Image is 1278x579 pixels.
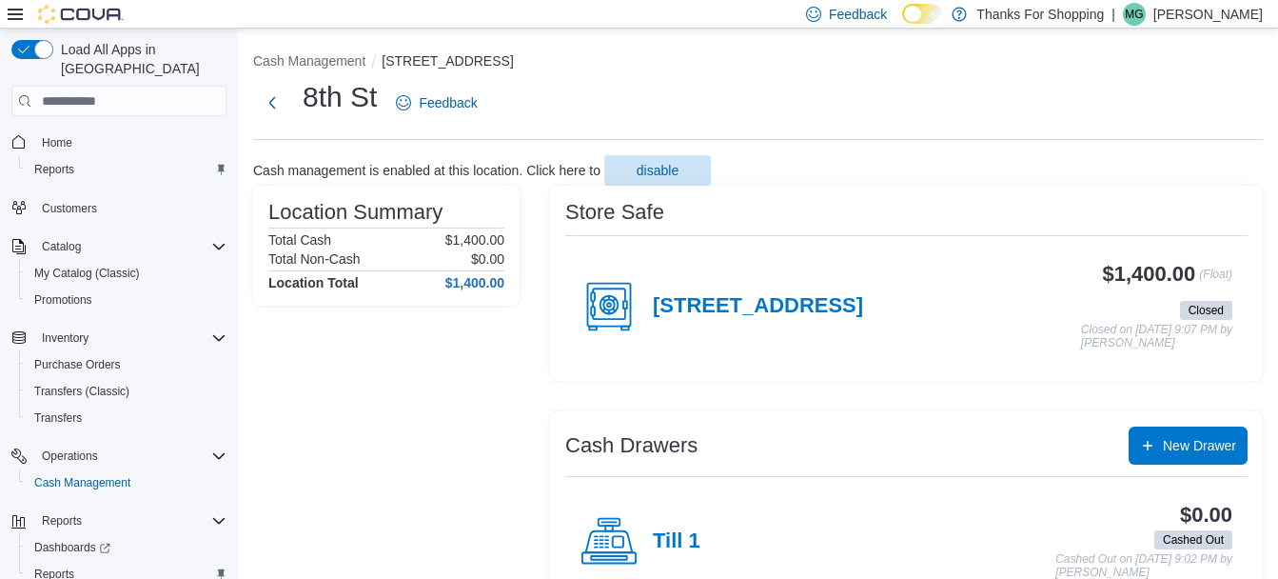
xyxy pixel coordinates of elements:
[565,434,698,457] h3: Cash Drawers
[653,529,700,554] h4: Till 1
[27,407,89,429] a: Transfers
[19,156,234,183] button: Reports
[34,327,96,349] button: Inventory
[382,53,513,69] button: [STREET_ADDRESS]
[19,351,234,378] button: Purchase Orders
[34,445,226,468] span: Operations
[34,130,226,153] span: Home
[1154,530,1232,549] span: Cashed Out
[19,405,234,431] button: Transfers
[1163,436,1236,455] span: New Drawer
[34,162,74,177] span: Reports
[471,251,504,267] p: $0.00
[4,443,234,469] button: Operations
[27,536,226,559] span: Dashboards
[34,509,226,532] span: Reports
[1081,324,1232,349] p: Closed on [DATE] 9:07 PM by [PERSON_NAME]
[1111,3,1115,26] p: |
[38,5,124,24] img: Cova
[1199,263,1232,297] p: (Float)
[27,471,226,494] span: Cash Management
[1189,302,1224,319] span: Closed
[27,407,226,429] span: Transfers
[1055,553,1232,579] p: Cashed Out on [DATE] 9:02 PM by [PERSON_NAME]
[34,540,110,555] span: Dashboards
[42,449,98,464] span: Operations
[268,251,361,267] h6: Total Non-Cash
[1163,531,1224,549] span: Cashed Out
[19,469,234,496] button: Cash Management
[42,135,72,150] span: Home
[34,235,88,258] button: Catalog
[27,380,137,403] a: Transfers (Classic)
[27,353,128,376] a: Purchase Orders
[445,275,504,290] h4: $1,400.00
[34,384,129,399] span: Transfers (Classic)
[445,232,504,248] p: $1,400.00
[19,378,234,405] button: Transfers (Classic)
[388,84,484,122] a: Feedback
[829,5,887,24] span: Feedback
[34,266,140,281] span: My Catalog (Classic)
[902,24,903,25] span: Dark Mode
[34,131,80,154] a: Home
[268,201,442,224] h3: Location Summary
[53,40,226,78] span: Load All Apps in [GEOGRAPHIC_DATA]
[34,197,105,220] a: Customers
[303,78,377,116] h1: 8th St
[253,84,291,122] button: Next
[253,163,600,178] p: Cash management is enabled at this location. Click here to
[34,445,106,468] button: Operations
[4,128,234,155] button: Home
[34,475,130,490] span: Cash Management
[34,410,82,426] span: Transfers
[1129,427,1248,465] button: New Drawer
[268,275,359,290] h4: Location Total
[1125,3,1143,26] span: MG
[27,353,226,376] span: Purchase Orders
[604,155,711,186] button: disable
[27,262,226,285] span: My Catalog (Classic)
[902,4,942,24] input: Dark Mode
[42,239,81,254] span: Catalog
[19,534,234,561] a: Dashboards
[268,232,331,248] h6: Total Cash
[565,201,664,224] h3: Store Safe
[34,292,92,308] span: Promotions
[42,201,97,216] span: Customers
[419,93,477,112] span: Feedback
[653,294,863,319] h4: [STREET_ADDRESS]
[4,233,234,260] button: Catalog
[1103,263,1196,286] h3: $1,400.00
[253,53,365,69] button: Cash Management
[1153,3,1263,26] p: [PERSON_NAME]
[42,330,88,346] span: Inventory
[27,289,100,311] a: Promotions
[1123,3,1146,26] div: Mason Gray
[253,51,1263,74] nav: An example of EuiBreadcrumbs
[27,536,118,559] a: Dashboards
[34,327,226,349] span: Inventory
[1180,301,1232,320] span: Closed
[27,158,226,181] span: Reports
[1180,504,1232,527] h3: $0.00
[4,508,234,534] button: Reports
[27,158,82,181] a: Reports
[34,509,89,532] button: Reports
[19,260,234,287] button: My Catalog (Classic)
[637,161,678,180] span: disable
[27,262,147,285] a: My Catalog (Classic)
[4,194,234,222] button: Customers
[34,357,121,372] span: Purchase Orders
[976,3,1104,26] p: Thanks For Shopping
[27,380,226,403] span: Transfers (Classic)
[34,196,226,220] span: Customers
[4,325,234,351] button: Inventory
[42,513,82,529] span: Reports
[27,289,226,311] span: Promotions
[34,235,226,258] span: Catalog
[27,471,138,494] a: Cash Management
[19,287,234,313] button: Promotions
